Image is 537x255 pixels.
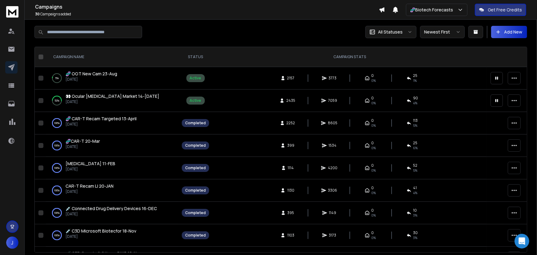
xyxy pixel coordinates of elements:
[66,234,136,239] p: [DATE]
[288,165,294,170] span: 1114
[185,165,206,170] div: Completed
[190,98,201,103] div: Active
[46,90,178,112] td: 52%👀 Ocular [MEDICAL_DATA] Market 14-[DATE][DATE]
[413,230,418,235] span: 30
[372,145,376,150] span: 0%
[66,183,113,189] a: CAR-T Recam LI 20-JAN
[108,2,119,14] div: Close
[185,210,206,215] div: Completed
[372,141,374,145] span: 0
[372,208,374,213] span: 0
[39,201,44,206] button: Start recording
[10,177,96,189] div: It seems to be deleted, could you please refresh?
[329,233,336,238] span: 3173
[10,161,96,173] div: Hey [PERSON_NAME], thanks for reaching out.
[413,145,418,150] span: 6 %
[54,232,60,238] p: 100 %
[19,201,24,206] button: Gif picker
[5,118,118,158] div: Jawad says…
[46,134,178,157] td: 100%🧬CAR-T 20-Mar[DATE]
[372,168,376,173] span: 0%
[329,76,337,81] span: 3773
[30,3,50,8] h1: Lakshita
[372,235,376,240] span: 0%
[54,210,60,216] p: 100 %
[46,179,178,202] td: 100%CAR-T Recam LI 20-JAN[DATE]
[54,142,60,149] p: 100 %
[66,138,100,144] span: 🧬CAR-T 20-Mar
[35,3,379,10] h1: Campaigns
[66,161,115,167] a: [MEDICAL_DATA] 11-FEB
[413,141,418,145] span: 25
[35,11,40,17] span: 30
[66,116,137,122] span: 🧬 CAR-T Recam Targeted 13-April
[27,80,113,86] div: Hi Team RI,
[413,208,417,213] span: 10
[6,237,18,249] button: J
[413,123,418,128] span: 5 %
[328,98,337,103] span: 7059
[213,47,487,67] th: CAMPAIGN STATS
[372,78,376,83] span: 0%
[287,188,294,193] span: 1130
[420,26,465,38] button: Newest First
[5,158,101,224] div: Hey [PERSON_NAME], thanks for reaching out.It seems to be deleted, could you please refresh?
[46,112,178,134] td: 100%🧬 CAR-T Recam Targeted 13-April[DATE]
[372,185,374,190] span: 0
[54,120,60,126] p: 100 %
[54,165,60,171] p: 100 %
[66,212,157,217] p: [DATE]
[190,76,201,81] div: Active
[66,93,159,99] a: 👀 Ocular [MEDICAL_DATA] Market 14-[DATE]
[46,224,178,247] td: 100%💉 C3D Microsoft Biotecfor 18-Nov[DATE]
[329,143,337,148] span: 1534
[372,123,376,128] span: 0%
[286,98,295,103] span: 2435
[178,47,213,67] th: STATUS
[22,77,118,117] div: Hi Team RI,I’d like to highlight an issue: even after deleting some accounts, they still appear i...
[372,118,374,123] span: 0
[5,77,118,118] div: Jawad says…
[372,101,376,106] span: 0%
[30,8,42,14] p: Active
[413,235,418,240] span: 3 %
[413,101,418,106] span: 4 %
[66,144,100,149] p: [DATE]
[66,228,136,234] a: 💉 C3D Microsoft Biotecfor 18-Nov
[5,189,118,199] textarea: Message…
[10,201,14,206] button: Emoji picker
[413,118,418,123] span: 113
[185,233,206,238] div: Completed
[413,213,418,218] span: 3 %
[4,2,16,14] button: go back
[66,189,113,194] p: [DATE]
[287,143,294,148] span: 399
[413,185,417,190] span: 41
[515,234,529,249] iframe: To enrich screen reader interactions, please activate Accessibility in Grammarly extension settings
[27,89,113,113] div: I’d like to highlight an issue: even after deleting some accounts, they still appear in search re...
[66,161,115,166] span: [MEDICAL_DATA] 11-FEB
[185,188,206,193] div: Completed
[372,230,374,235] span: 0
[372,96,374,101] span: 0
[46,157,178,179] td: 100%[MEDICAL_DATA] 11-FEB[DATE]
[66,205,157,211] span: 💉 Connected Drug Delivery Devices 16-DEC
[413,163,418,168] span: 52
[287,76,295,81] span: 2157
[287,121,295,126] span: 2252
[378,29,403,35] p: All Statuses
[66,77,117,82] p: [DATE]
[54,98,59,104] p: 52 %
[66,71,117,77] a: 🧬 OGT New Cam 23-Aug
[413,73,418,78] span: 25
[328,165,337,170] span: 4200
[287,233,294,238] span: 1103
[46,67,178,90] td: 5%🧬 OGT New Cam 23-Aug[DATE]
[185,121,206,126] div: Completed
[410,7,455,13] p: 🧬Biotech Forecasts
